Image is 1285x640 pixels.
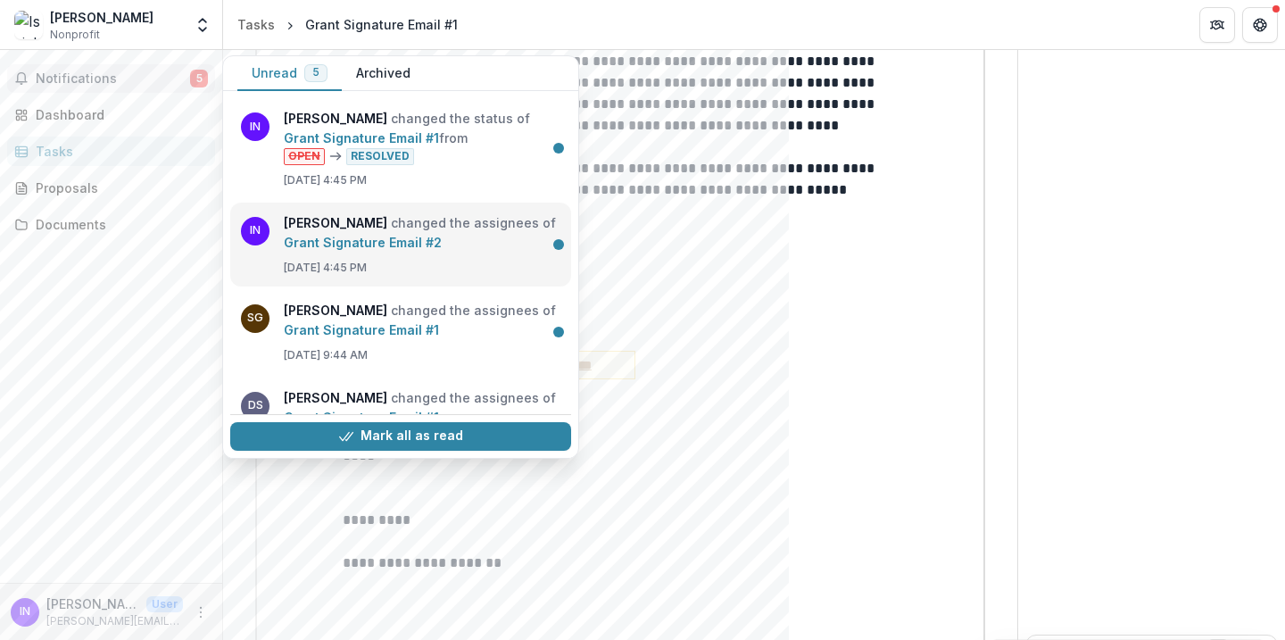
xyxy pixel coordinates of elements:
[14,11,43,39] img: Isaiah J Nelson
[36,105,201,124] div: Dashboard
[284,235,442,250] a: Grant Signature Email #2
[50,8,153,27] div: [PERSON_NAME]
[7,137,215,166] a: Tasks
[230,12,282,37] a: Tasks
[20,606,30,618] div: Isaiah Nelson
[36,142,201,161] div: Tasks
[237,56,342,91] button: Unread
[1242,7,1278,43] button: Get Help
[342,56,425,91] button: Archived
[7,64,215,93] button: Notifications5
[36,179,201,197] div: Proposals
[284,130,439,145] a: Grant Signature Email #1
[230,12,465,37] nav: breadcrumb
[284,388,560,428] p: changed the assignees of
[7,173,215,203] a: Proposals
[36,215,201,234] div: Documents
[7,210,215,239] a: Documents
[284,109,560,165] p: changed the status of from
[190,70,208,87] span: 5
[7,100,215,129] a: Dashboard
[284,322,439,337] a: Grant Signature Email #1
[305,15,458,34] div: Grant Signature Email #1
[190,7,215,43] button: Open entity switcher
[284,213,560,253] p: changed the assignees of
[146,596,183,612] p: User
[230,422,571,451] button: Mark all as read
[190,602,211,623] button: More
[46,613,183,629] p: [PERSON_NAME][EMAIL_ADDRESS][DOMAIN_NAME]
[284,301,560,340] p: changed the assignees of
[312,66,319,79] span: 5
[46,594,139,613] p: [PERSON_NAME]
[50,27,100,43] span: Nonprofit
[284,410,439,425] a: Grant Signature Email #1
[36,71,190,87] span: Notifications
[1199,7,1235,43] button: Partners
[237,15,275,34] div: Tasks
